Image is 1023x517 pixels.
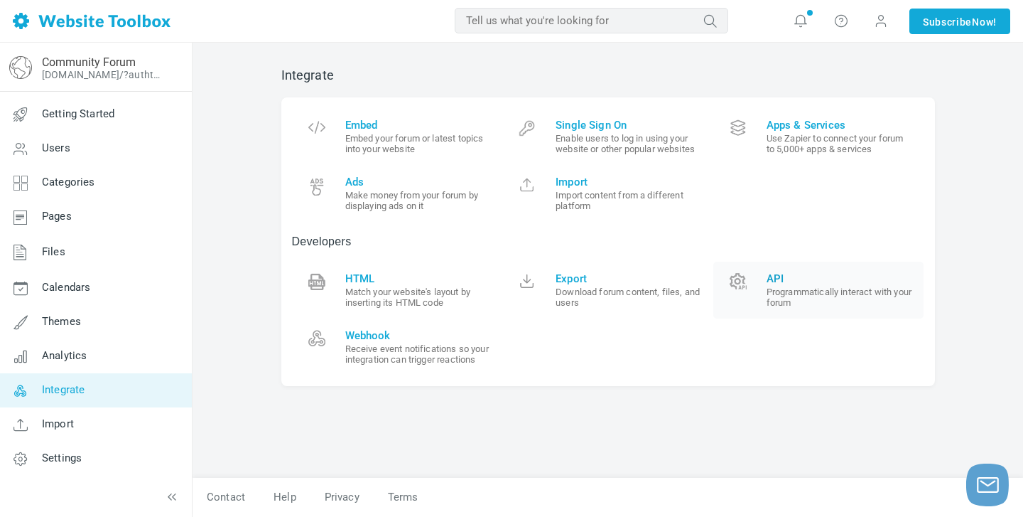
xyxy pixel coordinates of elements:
[42,55,136,69] a: Community Forum
[42,281,90,294] span: Calendars
[42,142,70,154] span: Users
[556,287,703,308] small: Download forum content, files, and users
[502,165,713,222] a: Import Import content from a different platform
[259,485,310,510] a: Help
[292,262,503,319] a: HTML Match your website's layout by inserting its HTML code
[909,9,1010,34] a: SubscribeNow!
[345,176,492,188] span: Ads
[42,210,72,223] span: Pages
[292,108,503,165] a: Embed Embed your forum or latest topics into your website
[502,108,713,165] a: Single Sign On Enable users to log in using your website or other popular websites
[42,452,82,464] span: Settings
[281,68,935,83] h2: Integrate
[345,329,492,342] span: Webhook
[556,272,703,285] span: Export
[966,464,1009,506] button: Launch chat
[345,272,492,285] span: HTML
[193,485,259,510] a: Contact
[42,245,65,258] span: Files
[345,343,492,365] small: Receive event notifications so your integration can trigger reactions
[345,119,492,132] span: Embed
[556,190,703,211] small: Import content from a different platform
[556,176,703,188] span: Import
[972,14,997,30] span: Now!
[42,417,74,430] span: Import
[345,190,492,211] small: Make money from your forum by displaying ads on it
[42,349,87,362] span: Analytics
[556,119,703,132] span: Single Sign On
[767,287,914,308] small: Programmatically interact with your forum
[310,485,374,510] a: Privacy
[292,165,503,222] a: Ads Make money from your forum by displaying ads on it
[42,315,81,328] span: Themes
[502,262,713,319] a: Export Download forum content, files, and users
[292,233,924,250] p: Developers
[455,8,728,33] input: Tell us what you're looking for
[42,107,114,120] span: Getting Started
[767,272,914,285] span: API
[345,287,492,308] small: Match your website's layout by inserting its HTML code
[767,133,914,154] small: Use Zapier to connect your forum to 5,000+ apps & services
[556,133,703,154] small: Enable users to log in using your website or other popular websites
[42,383,85,396] span: Integrate
[292,319,503,375] a: Webhook Receive event notifications so your integration can trigger reactions
[374,485,433,510] a: Terms
[713,108,924,165] a: Apps & Services Use Zapier to connect your forum to 5,000+ apps & services
[42,69,166,80] a: [DOMAIN_NAME]/?authtoken=e29375752f6d68cf71b86bb6f5b96165&rememberMe=1
[42,176,95,188] span: Categories
[345,133,492,154] small: Embed your forum or latest topics into your website
[767,119,914,132] span: Apps & Services
[9,56,32,79] img: globe-icon.png
[713,262,924,319] a: API Programmatically interact with your forum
